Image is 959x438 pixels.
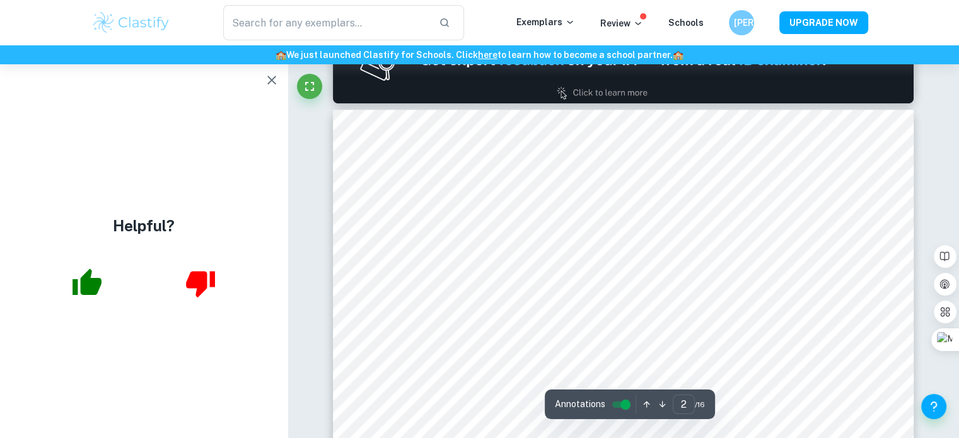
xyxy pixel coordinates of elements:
[729,10,754,35] button: [PERSON_NAME]
[91,10,171,35] img: Clastify logo
[600,16,643,30] p: Review
[779,11,868,34] button: UPGRADE NOW
[668,18,704,28] a: Schools
[3,48,956,62] h6: We just launched Clastify for Schools. Click to learn how to become a school partner.
[516,15,575,29] p: Exemplars
[555,398,605,411] span: Annotations
[223,5,429,40] input: Search for any exemplars...
[695,399,705,410] span: / 16
[276,50,286,60] span: 🏫
[297,74,322,99] button: Fullscreen
[113,214,175,237] h4: Helpful?
[921,394,946,419] button: Help and Feedback
[734,16,748,30] h6: [PERSON_NAME]
[478,50,497,60] a: here
[673,50,683,60] span: 🏫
